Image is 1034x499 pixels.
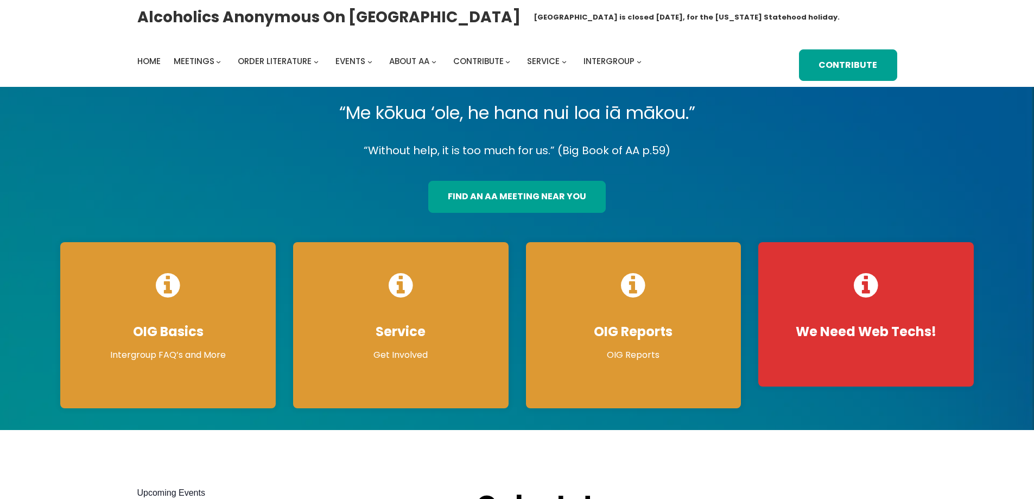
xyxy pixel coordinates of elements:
h4: Service [304,324,498,340]
a: Home [137,54,161,69]
a: About AA [389,54,429,69]
button: About AA submenu [432,59,436,64]
a: Contribute [453,54,504,69]
a: Events [335,54,365,69]
a: Intergroup [583,54,635,69]
button: Events submenu [367,59,372,64]
a: Meetings [174,54,214,69]
h1: [GEOGRAPHIC_DATA] is closed [DATE], for the [US_STATE] Statehood holiday. [534,12,840,23]
a: find an aa meeting near you [428,181,606,213]
a: Service [527,54,560,69]
p: Get Involved [304,349,498,362]
span: Home [137,55,161,67]
button: Contribute submenu [505,59,510,64]
span: Meetings [174,55,214,67]
button: Meetings submenu [216,59,221,64]
span: Service [527,55,560,67]
button: Order Literature submenu [314,59,319,64]
p: “Without help, it is too much for us.” (Big Book of AA p.59) [52,141,982,160]
span: Intergroup [583,55,635,67]
span: About AA [389,55,429,67]
button: Intergroup submenu [637,59,642,64]
a: Alcoholics Anonymous on [GEOGRAPHIC_DATA] [137,4,521,30]
span: Contribute [453,55,504,67]
nav: Intergroup [137,54,645,69]
span: Order Literature [238,55,312,67]
h4: We Need Web Techs! [769,324,963,340]
p: “Me kōkua ‘ole, he hana nui loa iā mākou.” [52,98,982,128]
p: Intergroup FAQ’s and More [71,349,265,362]
p: OIG Reports [537,349,731,362]
h4: OIG Basics [71,324,265,340]
span: Events [335,55,365,67]
a: Contribute [799,49,897,81]
button: Service submenu [562,59,567,64]
h4: OIG Reports [537,324,731,340]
